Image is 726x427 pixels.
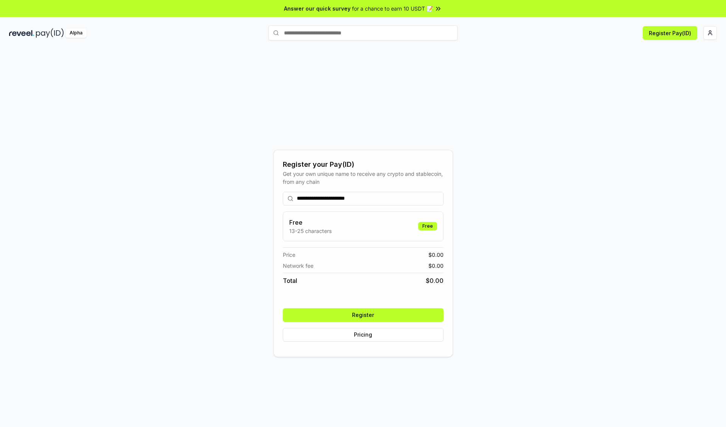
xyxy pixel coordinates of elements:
[289,227,332,235] p: 13-25 characters
[352,5,433,12] span: for a chance to earn 10 USDT 📝
[418,222,437,230] div: Free
[643,26,697,40] button: Register Pay(ID)
[9,28,34,38] img: reveel_dark
[289,218,332,227] h3: Free
[283,170,444,186] div: Get your own unique name to receive any crypto and stablecoin, from any chain
[36,28,64,38] img: pay_id
[283,251,295,259] span: Price
[283,276,297,285] span: Total
[65,28,87,38] div: Alpha
[284,5,351,12] span: Answer our quick survey
[283,159,444,170] div: Register your Pay(ID)
[283,262,313,270] span: Network fee
[428,251,444,259] span: $ 0.00
[426,276,444,285] span: $ 0.00
[283,308,444,322] button: Register
[283,328,444,342] button: Pricing
[428,262,444,270] span: $ 0.00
